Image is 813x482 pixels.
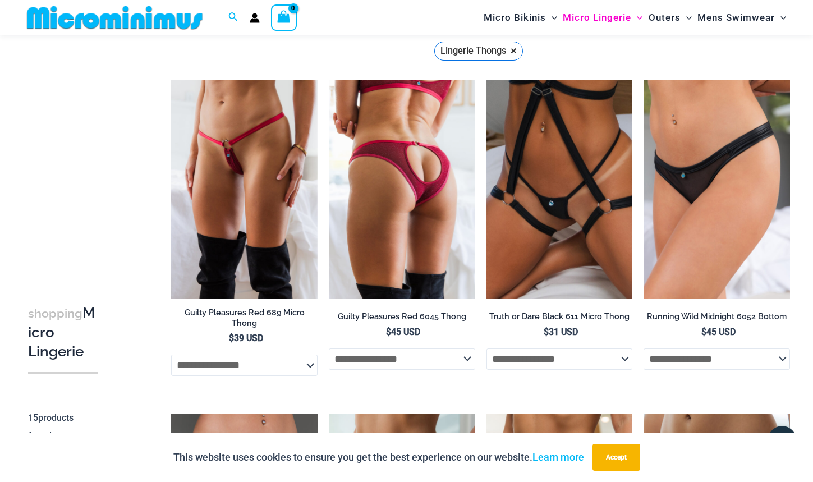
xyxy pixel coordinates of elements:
[631,3,642,32] span: Menu Toggle
[644,311,790,322] h2: Running Wild Midnight 6052 Bottom
[329,311,475,322] h2: Guilty Pleasures Red 6045 Thong
[481,3,560,32] a: Micro BikinisMenu ToggleMenu Toggle
[271,4,297,30] a: View Shopping Cart, empty
[440,43,506,59] span: Lingerie Thongs
[486,80,633,299] a: Truth or Dare Black Micro 02Truth or Dare Black 1905 Bodysuit 611 Micro 12Truth or Dare Black 190...
[644,80,790,299] a: Running Wild Midnight 6052 Bottom 01Running Wild Midnight 1052 Top 6052 Bottom 05Running Wild Mid...
[697,3,775,32] span: Mens Swimwear
[434,42,523,61] a: Lingerie Thongs ×
[484,3,546,32] span: Micro Bikinis
[28,304,98,361] h3: Micro Lingerie
[775,3,786,32] span: Menu Toggle
[701,327,736,337] bdi: 45 USD
[563,3,631,32] span: Micro Lingerie
[28,409,98,445] p: products found
[544,327,578,337] bdi: 31 USD
[171,80,318,299] img: Guilty Pleasures Red 689 Micro 01
[386,327,391,337] span: $
[646,3,695,32] a: OutersMenu ToggleMenu Toggle
[681,3,692,32] span: Menu Toggle
[479,2,791,34] nav: Site Navigation
[486,80,633,299] img: Truth or Dare Black Micro 02
[701,327,706,337] span: $
[649,3,681,32] span: Outers
[486,311,633,322] h2: Truth or Dare Black 611 Micro Thong
[28,44,129,269] iframe: TrustedSite Certified
[173,449,584,466] p: This website uses cookies to ensure you get the best experience on our website.
[28,412,38,423] span: 15
[544,327,549,337] span: $
[644,311,790,326] a: Running Wild Midnight 6052 Bottom
[329,80,475,299] a: Guilty Pleasures Red 6045 Thong 01Guilty Pleasures Red 6045 Thong 02Guilty Pleasures Red 6045 Tho...
[386,327,420,337] bdi: 45 USD
[171,307,318,333] a: Guilty Pleasures Red 689 Micro Thong
[228,11,238,25] a: Search icon link
[329,311,475,326] a: Guilty Pleasures Red 6045 Thong
[592,444,640,471] button: Accept
[171,80,318,299] a: Guilty Pleasures Red 689 Micro 01Guilty Pleasures Red 689 Micro 02Guilty Pleasures Red 689 Micro 02
[28,306,82,320] span: shopping
[250,13,260,23] a: Account icon link
[171,307,318,328] h2: Guilty Pleasures Red 689 Micro Thong
[486,311,633,326] a: Truth or Dare Black 611 Micro Thong
[329,80,475,299] img: Guilty Pleasures Red 6045 Thong 02
[546,3,557,32] span: Menu Toggle
[511,46,517,55] span: ×
[695,3,789,32] a: Mens SwimwearMenu ToggleMenu Toggle
[229,333,263,343] bdi: 39 USD
[532,451,584,463] a: Learn more
[560,3,645,32] a: Micro LingerieMenu ToggleMenu Toggle
[229,333,234,343] span: $
[22,5,207,30] img: MM SHOP LOGO FLAT
[644,80,790,299] img: Running Wild Midnight 6052 Bottom 01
